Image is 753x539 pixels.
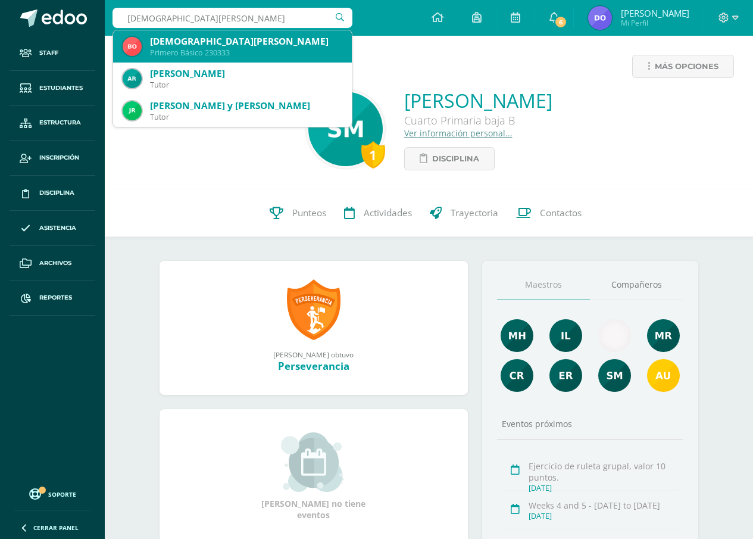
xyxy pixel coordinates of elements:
a: Disciplina [10,176,95,211]
span: Contactos [540,207,582,219]
div: Weeks 4 and 5 - [DATE] to [DATE] [529,500,679,511]
a: Staff [10,36,95,71]
span: Disciplina [39,188,74,198]
span: Disciplina [432,148,479,170]
div: [PERSON_NAME] no tiene eventos [254,432,373,521]
div: 1 [361,141,385,169]
a: Contactos [507,189,590,237]
span: Reportes [39,293,72,303]
div: Tutor [150,80,342,90]
img: 580415d45c0d8f7ad9595d428b689caf.png [588,6,612,30]
span: Inscripción [39,153,79,163]
a: Inscripción [10,141,95,176]
a: Ver información personal... [404,127,513,139]
img: cc8c22bf0e32dfe44224dbbfefa5ecc7.png [123,37,142,56]
span: Trayectoria [451,207,498,219]
img: e9df36c1336c5928a7302568129380da.png [598,319,631,352]
a: Estructura [10,106,95,141]
span: Punteos [292,207,326,219]
span: Estudiantes [39,83,83,93]
span: Estructura [39,118,81,127]
a: Más opciones [632,55,734,78]
div: [PERSON_NAME] y [PERSON_NAME] [150,99,342,112]
span: Soporte [48,490,76,499]
a: Trayectoria [421,189,507,237]
span: Más opciones [655,55,718,77]
img: 104ce5d173fec743e2efb93366794204.png [501,359,533,392]
a: Asistencia [10,211,95,246]
input: Busca un usuario... [113,8,352,28]
span: [PERSON_NAME] [621,7,689,19]
span: Staff [39,48,58,58]
span: Mi Perfil [621,18,689,28]
div: Eventos próximos [497,418,683,429]
a: Reportes [10,281,95,316]
img: ba90ae0a71b5cc59f48a45ce1cfd1324.png [501,319,533,352]
span: 6 [554,15,567,29]
div: Perseverancia [171,359,456,373]
span: Asistencia [39,223,76,233]
div: [DATE] [529,483,679,493]
a: Maestros [497,270,590,300]
a: Disciplina [404,147,495,170]
img: 6e5fe0f518d889198993e8d3934614a7.png [598,359,631,392]
img: de7dd2f323d4d3ceecd6bfa9930379e0.png [647,319,680,352]
span: Actividades [364,207,412,219]
img: 64a9719c1cc1ef513aa09b53fb69bc95.png [647,359,680,392]
a: Compañeros [590,270,683,300]
img: 1f883ca44bf2e6616f598010efc5f60f.png [123,101,142,120]
div: Cuarto Primaria baja B [404,113,552,127]
a: Soporte [14,485,90,501]
a: Actividades [335,189,421,237]
a: Punteos [261,189,335,237]
img: 6ee8f939e44d4507d8a11da0a8fde545.png [549,359,582,392]
img: 65285a86c048fe655441cdb70017890f.png [308,92,383,166]
img: 068f223f0e69ec8684d751dadcfea1e8.png [123,69,142,88]
a: Estudiantes [10,71,95,106]
div: [DEMOGRAPHIC_DATA][PERSON_NAME] [150,35,342,48]
div: Primero Básico 230333 [150,48,342,58]
span: Archivos [39,258,71,268]
div: [PERSON_NAME] obtuvo [171,350,456,359]
div: Ejercicio de ruleta grupal, valor 10 puntos. [529,460,679,483]
span: Cerrar panel [33,524,79,532]
div: [PERSON_NAME] [150,67,342,80]
a: [PERSON_NAME] [404,88,552,113]
div: [DATE] [529,511,679,521]
img: event_small.png [281,432,346,492]
img: 995ea58681eab39e12b146a705900397.png [549,319,582,352]
a: Archivos [10,246,95,281]
div: Tutor [150,112,342,122]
